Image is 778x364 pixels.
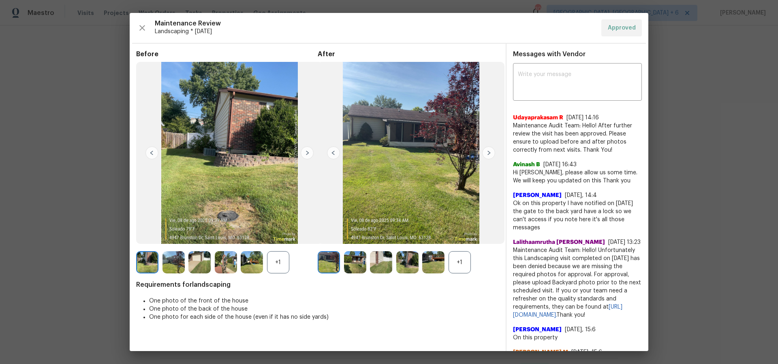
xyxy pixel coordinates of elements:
span: Hi [PERSON_NAME], please allow us some time. We will keep you updated on this Thank you [513,169,642,185]
li: One photo for each side of the house (even if it has no side yards) [149,313,499,321]
img: left-chevron-button-url [327,146,340,159]
img: left-chevron-button-url [145,146,158,159]
img: right-chevron-button-url [301,146,314,159]
span: On this property [513,334,642,342]
span: Udayaprakasam R [513,114,563,122]
span: Maintenance Audit Team: Hello! Unfortunately this Landscaping visit completed on [DATE] has been ... [513,246,642,319]
span: Avinash B [513,161,540,169]
span: Before [136,50,318,58]
span: Landscaping * [DATE] [155,28,595,36]
span: [PERSON_NAME] [513,326,562,334]
div: +1 [449,251,471,273]
span: Requirements for landscaping [136,281,499,289]
span: Ok on this property I have notified on [DATE] the gate to the back yard have a lock so we can't a... [513,199,642,232]
li: One photo of the front of the house [149,297,499,305]
span: [PERSON_NAME] [513,191,562,199]
span: [DATE], 15:6 [571,349,602,355]
span: Messages with Vendor [513,51,586,57]
div: +1 [267,251,289,273]
span: [DATE] 13:23 [608,239,641,245]
li: One photo of the back of the house [149,305,499,313]
span: Maintenance Audit Team: Hello! After further review the visit has been approved. Please ensure to... [513,122,642,154]
span: Maintenance Review [155,19,595,28]
span: [DATE], 15:6 [565,327,596,332]
span: Lalithaamrutha [PERSON_NAME] [513,238,605,246]
span: [PERSON_NAME] M [513,348,568,356]
span: [DATE] 16:43 [543,162,577,167]
span: [DATE], 14:4 [565,193,597,198]
span: After [318,50,499,58]
span: [DATE] 14:16 [566,115,599,121]
img: right-chevron-button-url [482,146,495,159]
